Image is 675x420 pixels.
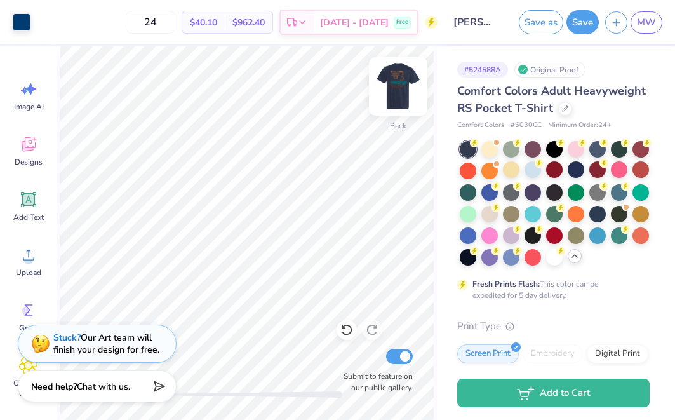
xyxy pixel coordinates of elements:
[523,344,583,363] div: Embroidery
[457,319,650,334] div: Print Type
[457,83,646,116] span: Comfort Colors Adult Heavyweight RS Pocket T-Shirt
[444,10,506,35] input: Untitled Design
[53,332,159,356] div: Our Art team will finish your design for free.
[77,381,130,393] span: Chat with us.
[457,62,508,78] div: # 524588A
[15,157,43,167] span: Designs
[14,102,44,112] span: Image AI
[514,62,585,78] div: Original Proof
[457,344,519,363] div: Screen Print
[53,332,81,344] strong: Stuck?
[396,18,408,27] span: Free
[31,381,77,393] strong: Need help?
[472,278,629,301] div: This color can be expedited for 5 day delivery.
[457,120,504,131] span: Comfort Colors
[519,10,563,34] button: Save as
[8,378,50,398] span: Clipart & logos
[548,120,612,131] span: Minimum Order: 24 +
[566,10,599,34] button: Save
[13,212,44,222] span: Add Text
[457,379,650,407] button: Add to Cart
[587,344,648,363] div: Digital Print
[373,61,424,112] img: Back
[320,16,389,29] span: [DATE] - [DATE]
[16,268,41,278] span: Upload
[19,323,39,333] span: Greek
[390,120,406,132] div: Back
[190,16,217,29] span: $40.10
[637,15,656,30] span: MW
[472,279,540,289] strong: Fresh Prints Flash:
[337,370,413,393] label: Submit to feature on our public gallery.
[126,11,175,34] input: – –
[232,16,265,29] span: $962.40
[631,11,662,34] a: MW
[511,120,542,131] span: # 6030CC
